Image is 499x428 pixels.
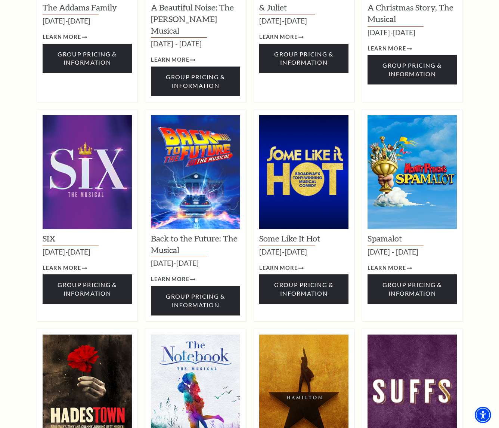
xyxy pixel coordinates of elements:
[259,264,298,273] span: Learn More
[259,2,348,15] p: & Juliet
[151,257,240,269] p: [DATE]-[DATE]
[151,55,195,65] a: October 28 - November 2, 2025 Learn More Group Pricing & Information - open in a new tab
[43,233,132,246] p: SIX
[166,293,225,308] span: Group Pricing & Information
[151,67,240,96] a: Group Pricing & Information - open in a new tab
[43,115,132,229] img: SIX
[43,15,132,27] p: [DATE]-[DATE]
[274,281,333,296] span: Group Pricing & Information
[259,264,304,273] a: April 14-19, 2026 Learn More Group Pricing & Information - open in a new tab
[382,62,441,77] span: Group Pricing & Information
[259,115,348,229] img: Some Like It Hot
[43,274,132,304] a: Group Pricing & Information - open in a new tab
[151,275,189,284] span: Learn More
[43,44,132,73] a: Group Pricing & Information - open in a new tab
[259,44,348,73] a: Group Pricing & Information - open in a new tab
[166,73,225,89] span: Group Pricing & Information
[259,33,304,42] a: November 12-16, 2025 Learn More Group Pricing & Information - open in a new tab
[368,44,412,53] a: December 5-7, 2025 Learn More Group Pricing & Information - open in a new tab
[43,33,87,42] a: October 24-26, 2025 Learn More Group Pricing & Information - open in a new tab
[43,264,87,273] a: February 10-15, 2026 Learn More Group Pricing & Information - open in a new tab
[382,281,441,296] span: Group Pricing & Information
[259,233,348,246] p: Some Like It Hot
[58,281,117,296] span: Group Pricing & Information
[274,50,333,66] span: Group Pricing & Information
[259,274,348,304] a: Group Pricing & Information - open in a new tab
[151,55,189,65] span: Learn More
[58,50,117,66] span: Group Pricing & Information
[368,264,412,273] a: April 28 - May 3, 2025 Learn More Group Pricing & Information - open in a new tab
[259,246,348,258] p: [DATE]-[DATE]
[368,27,457,39] p: [DATE]-[DATE]
[151,115,240,229] img: Back to the Future: The Musical
[151,2,240,38] p: A Beautiful Noise: The [PERSON_NAME] Musical
[368,55,457,84] a: Group Pricing & Information - open in a new tab
[368,233,457,246] p: Spamalot
[43,264,81,273] span: Learn More
[368,264,406,273] span: Learn More
[151,233,240,258] p: Back to the Future: The Musical
[475,407,491,423] div: Accessibility Menu
[43,33,81,42] span: Learn More
[259,15,348,27] p: [DATE]-[DATE]
[368,246,457,258] p: [DATE] - [DATE]
[43,246,132,258] p: [DATE]-[DATE]
[151,286,240,315] a: Group Pricing & Information - open in a new tab
[259,33,298,42] span: Learn More
[368,115,457,229] img: Spamalot
[368,2,457,27] p: A Christmas Story, The Musical
[368,44,406,53] span: Learn More
[43,2,132,15] p: The Addams Family
[368,274,457,304] a: Group Pricing & Information - open in a new tab
[151,275,195,284] a: March 24-29, 2026 Learn More Group Pricing & Information - open in a new tab
[151,38,240,50] p: [DATE] - [DATE]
